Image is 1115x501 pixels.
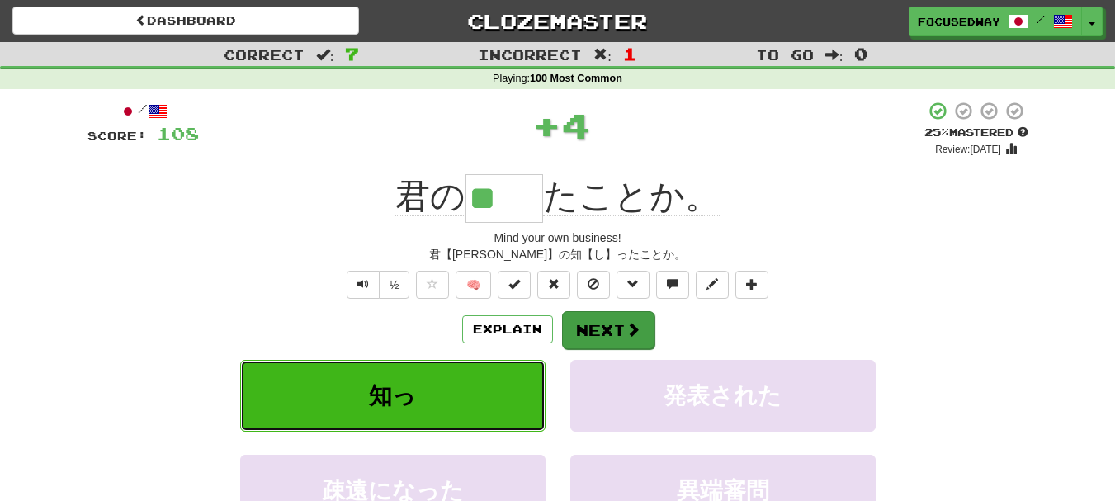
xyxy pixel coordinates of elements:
span: / [1037,13,1045,25]
button: Favorite sentence (alt+f) [416,271,449,299]
button: Edit sentence (alt+d) [696,271,729,299]
button: Add to collection (alt+a) [735,271,768,299]
span: 1 [623,44,637,64]
strong: 100 Most Common [530,73,622,84]
span: 7 [345,44,359,64]
button: Explain [462,315,553,343]
span: たことか。 [543,177,720,216]
span: + [532,101,561,150]
a: Clozemaster [384,7,730,35]
span: 0 [854,44,868,64]
span: FocusedWay [918,14,1000,29]
span: To go [756,46,814,63]
span: 発表された [664,383,782,409]
span: 知っ [369,383,416,409]
a: FocusedWay / [909,7,1082,36]
span: : [316,48,334,62]
button: Play sentence audio (ctl+space) [347,271,380,299]
button: ½ [379,271,410,299]
div: / [87,101,199,121]
button: 知っ [240,360,546,432]
span: : [593,48,612,62]
div: Mastered [924,125,1028,140]
button: Grammar (alt+g) [617,271,650,299]
button: Ignore sentence (alt+i) [577,271,610,299]
button: 発表された [570,360,876,432]
button: Reset to 0% Mastered (alt+r) [537,271,570,299]
button: Set this sentence to 100% Mastered (alt+m) [498,271,531,299]
span: : [825,48,843,62]
button: Discuss sentence (alt+u) [656,271,689,299]
span: Correct [224,46,305,63]
div: Text-to-speech controls [343,271,410,299]
span: 4 [561,105,590,146]
button: 🧠 [456,271,491,299]
button: Next [562,311,654,349]
span: 25 % [924,125,949,139]
div: 君【[PERSON_NAME]】の知【し】ったことか。 [87,246,1028,262]
span: 108 [157,123,199,144]
span: 君の [395,177,465,216]
span: Score: [87,129,147,143]
a: Dashboard [12,7,359,35]
div: Mind your own business! [87,229,1028,246]
span: Incorrect [478,46,582,63]
small: Review: [DATE] [935,144,1001,155]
